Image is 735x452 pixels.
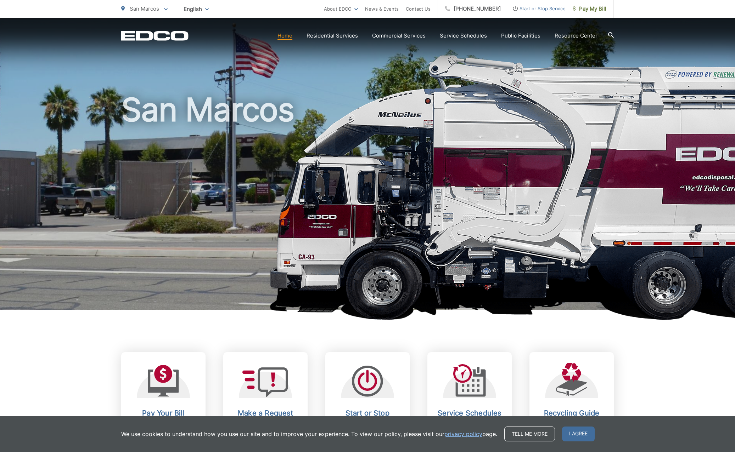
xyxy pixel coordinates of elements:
a: Service Schedules [440,32,487,40]
h1: San Marcos [121,92,614,316]
a: Resource Center [555,32,597,40]
h2: Make a Request [230,409,301,417]
a: EDCD logo. Return to the homepage. [121,31,189,41]
a: Public Facilities [501,32,540,40]
a: Contact Us [406,5,431,13]
h2: Service Schedules [434,409,505,417]
a: Commercial Services [372,32,426,40]
h2: Start or Stop Service [332,409,403,426]
span: I agree [562,427,595,441]
a: Tell me more [504,427,555,441]
h2: Pay Your Bill [128,409,198,417]
span: San Marcos [130,5,159,12]
a: Residential Services [307,32,358,40]
a: About EDCO [324,5,358,13]
span: English [178,3,214,15]
a: Home [277,32,292,40]
span: Pay My Bill [573,5,606,13]
a: News & Events [365,5,399,13]
h2: Recycling Guide [537,409,607,417]
a: privacy policy [444,430,482,438]
p: We use cookies to understand how you use our site and to improve your experience. To view our pol... [121,430,497,438]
